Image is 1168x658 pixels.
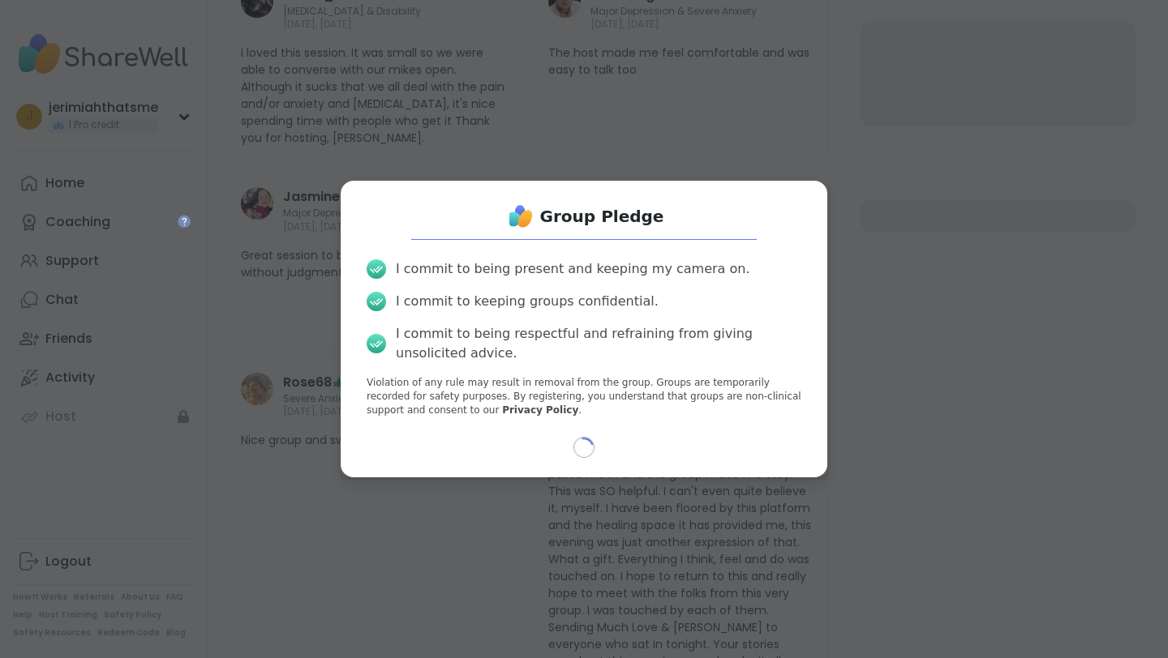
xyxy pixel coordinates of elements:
div: I commit to being respectful and refraining from giving unsolicited advice. [396,324,801,363]
a: Privacy Policy [502,404,578,416]
p: Violation of any rule may result in removal from the group. Groups are temporarily recorded for s... [367,376,801,417]
iframe: Spotlight [178,215,191,228]
h1: Group Pledge [540,205,664,228]
img: ShareWell Logo [505,200,537,233]
div: I commit to keeping groups confidential. [396,292,659,311]
div: I commit to being present and keeping my camera on. [396,259,749,279]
